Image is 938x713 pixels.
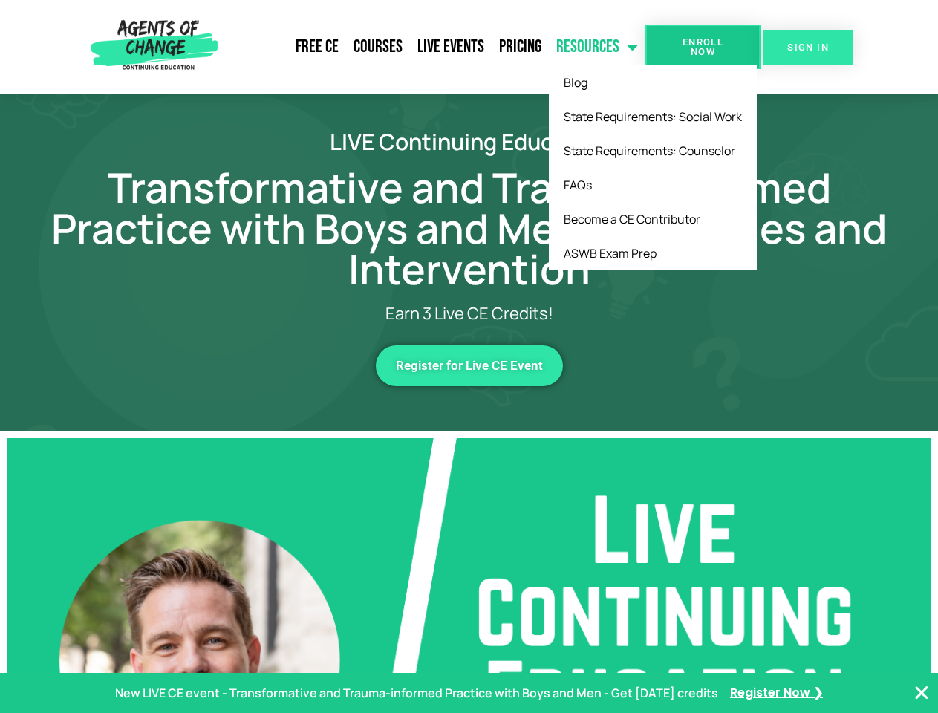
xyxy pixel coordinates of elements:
[669,37,737,56] span: Enroll Now
[115,683,718,704] p: New LIVE CE event - Transformative and Trauma-informed Practice with Boys and Men - Get [DATE] cr...
[46,131,893,152] h2: LIVE Continuing Education
[730,683,823,704] a: Register Now ❯
[46,167,893,290] h1: Transformative and Trauma-informed Practice with Boys and Men: Strategies and Intervention
[549,65,757,100] a: Blog
[763,30,853,65] a: SIGN IN
[787,42,829,52] span: SIGN IN
[549,168,757,202] a: FAQs
[492,28,549,65] a: Pricing
[376,345,563,386] a: Register for Live CE Event
[549,134,757,168] a: State Requirements: Counselor
[105,305,833,323] p: Earn 3 Live CE Credits!
[549,202,757,236] a: Become a CE Contributor
[913,684,931,702] button: Close Banner
[645,25,761,69] a: Enroll Now
[549,236,757,270] a: ASWB Exam Prep
[346,28,410,65] a: Courses
[549,65,757,270] ul: Resources
[396,359,543,372] span: Register for Live CE Event
[549,28,645,65] a: Resources
[549,100,757,134] a: State Requirements: Social Work
[288,28,346,65] a: Free CE
[224,28,645,65] nav: Menu
[410,28,492,65] a: Live Events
